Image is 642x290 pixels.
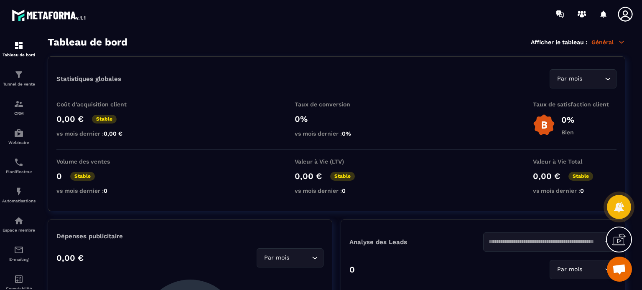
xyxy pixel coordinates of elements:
[56,114,84,124] p: 0,00 €
[2,93,36,122] a: formationformationCRM
[568,172,593,181] p: Stable
[555,74,584,83] span: Par mois
[92,115,117,124] p: Stable
[56,101,140,108] p: Coût d'acquisition client
[295,158,378,165] p: Valeur à Vie (LTV)
[330,172,355,181] p: Stable
[2,122,36,151] a: automationsautomationsWebinaire
[2,209,36,239] a: automationsautomationsEspace membre
[2,82,36,86] p: Tunnel de vente
[295,130,378,137] p: vs mois dernier :
[56,253,84,263] p: 0,00 €
[262,253,291,262] span: Par mois
[14,274,24,284] img: accountant
[561,129,574,136] p: Bien
[295,114,378,124] p: 0%
[533,171,560,181] p: 0,00 €
[607,257,632,282] a: Ouvrir le chat
[342,187,346,194] span: 0
[2,111,36,116] p: CRM
[295,171,322,181] p: 0,00 €
[291,253,310,262] input: Search for option
[12,8,87,23] img: logo
[104,187,107,194] span: 0
[14,128,24,138] img: automations
[2,140,36,145] p: Webinaire
[104,130,122,137] span: 0,00 €
[349,238,483,246] p: Analyse des Leads
[2,199,36,203] p: Automatisations
[561,115,574,125] p: 0%
[349,265,355,275] p: 0
[531,39,587,45] p: Afficher le tableau :
[14,216,24,226] img: automations
[555,265,584,274] span: Par mois
[257,248,324,267] div: Search for option
[2,180,36,209] a: automationsautomationsAutomatisations
[342,130,351,137] span: 0%
[580,187,584,194] span: 0
[14,40,24,50] img: formation
[2,169,36,174] p: Planificateur
[295,101,378,108] p: Taux de conversion
[533,101,617,108] p: Taux de satisfaction client
[56,75,121,83] p: Statistiques globales
[584,265,603,274] input: Search for option
[48,36,127,48] h3: Tableau de bord
[533,187,617,194] p: vs mois dernier :
[483,232,617,252] div: Search for option
[2,63,36,93] a: formationformationTunnel de vente
[2,151,36,180] a: schedulerschedulerPlanificateur
[56,187,140,194] p: vs mois dernier :
[2,34,36,63] a: formationformationTableau de bord
[584,74,603,83] input: Search for option
[14,245,24,255] img: email
[14,99,24,109] img: formation
[56,130,140,137] p: vs mois dernier :
[533,158,617,165] p: Valeur à Vie Total
[489,237,603,247] input: Search for option
[550,69,617,88] div: Search for option
[591,38,625,46] p: Général
[550,260,617,279] div: Search for option
[2,257,36,262] p: E-mailing
[56,171,62,181] p: 0
[14,157,24,167] img: scheduler
[14,187,24,197] img: automations
[14,70,24,80] img: formation
[2,228,36,232] p: Espace membre
[70,172,95,181] p: Stable
[56,232,324,240] p: Dépenses publicitaire
[2,53,36,57] p: Tableau de bord
[56,158,140,165] p: Volume des ventes
[533,114,555,136] img: b-badge-o.b3b20ee6.svg
[295,187,378,194] p: vs mois dernier :
[2,239,36,268] a: emailemailE-mailing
